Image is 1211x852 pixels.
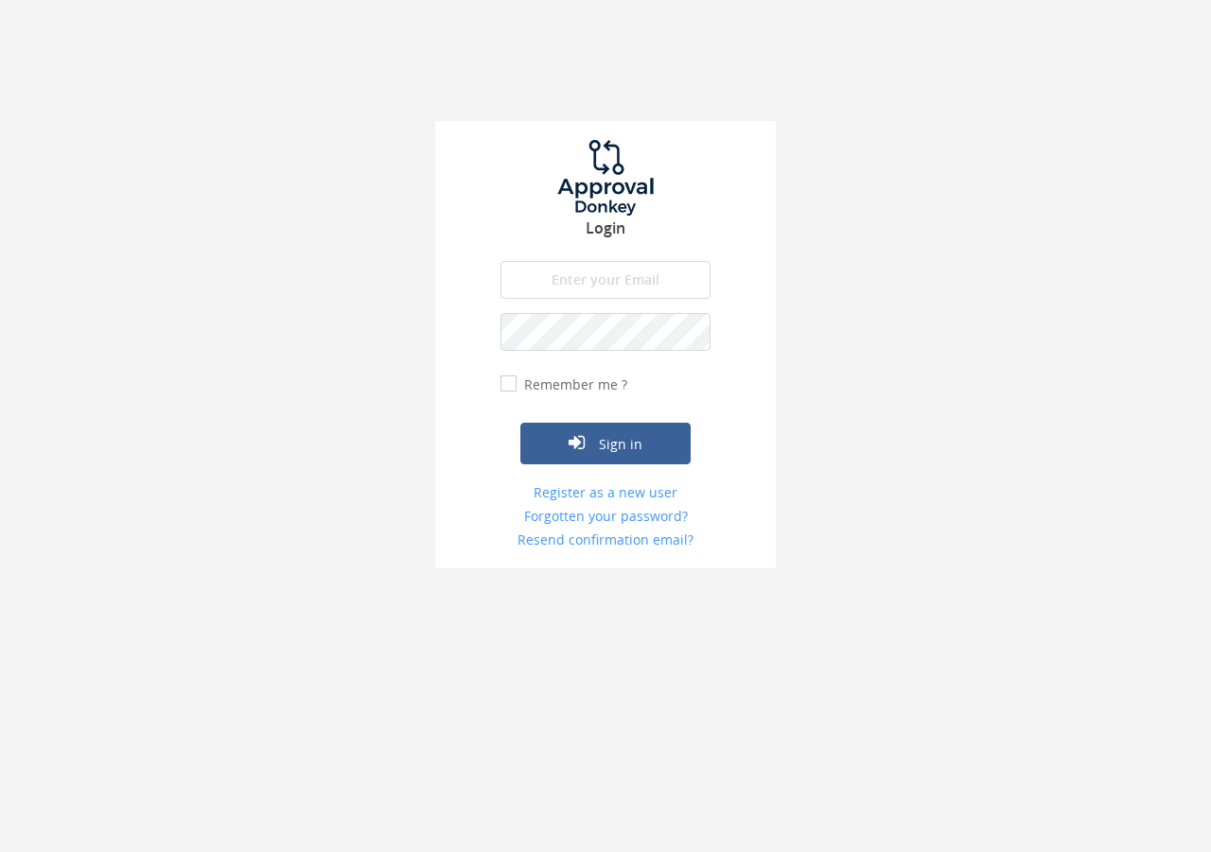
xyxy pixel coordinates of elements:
input: Enter your Email [500,261,711,299]
button: Sign in [520,423,691,464]
a: Forgotten your password? [500,507,711,526]
a: Resend confirmation email? [500,530,711,549]
label: Remember me ? [519,375,627,394]
a: Register as a new user [500,483,711,502]
img: logo.png [535,140,676,216]
h3: Login [435,220,776,237]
